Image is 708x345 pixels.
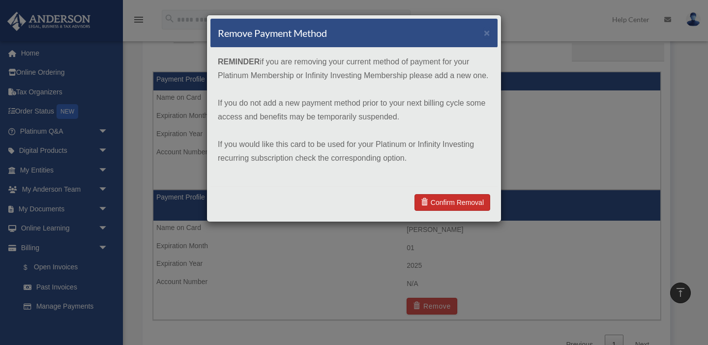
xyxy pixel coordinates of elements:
strong: REMINDER [218,57,260,66]
h4: Remove Payment Method [218,26,327,40]
button: × [484,28,490,38]
a: Confirm Removal [414,194,490,211]
div: if you are removing your current method of payment for your Platinum Membership or Infinity Inves... [210,48,498,186]
p: If you would like this card to be used for your Platinum or Infinity Investing recurring subscrip... [218,138,490,165]
p: If you do not add a new payment method prior to your next billing cycle some access and benefits ... [218,96,490,124]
